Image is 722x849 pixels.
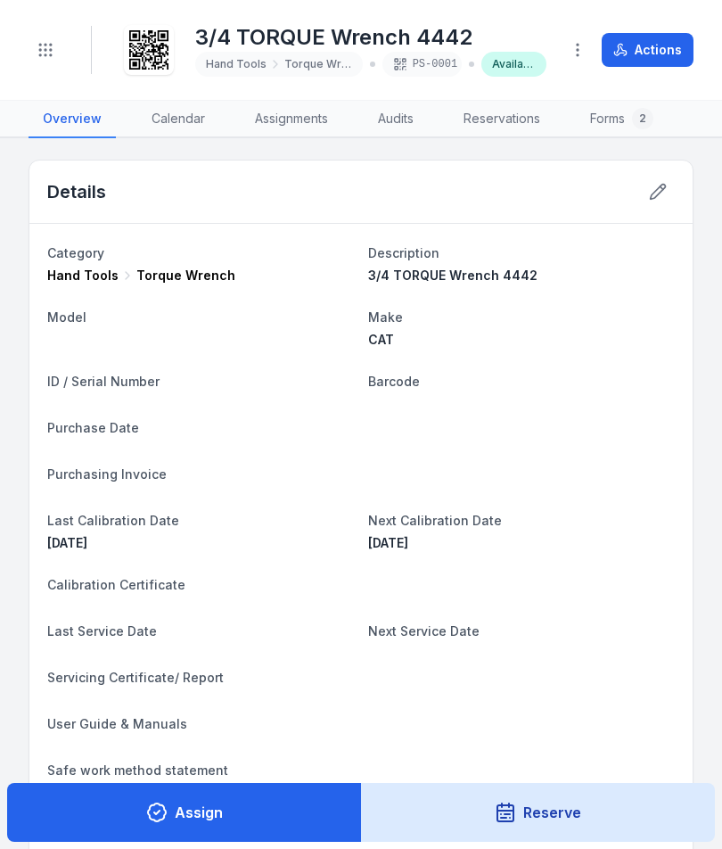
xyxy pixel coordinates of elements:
[368,623,480,639] span: Next Service Date
[47,762,228,778] span: Safe work method statement
[576,101,668,138] a: Forms2
[47,577,185,592] span: Calibration Certificate
[47,535,87,550] time: 10/12/2024, 12:00:00 am
[368,513,502,528] span: Next Calibration Date
[632,108,653,129] div: 2
[47,179,106,204] h2: Details
[47,267,119,284] span: Hand Tools
[47,623,157,639] span: Last Service Date
[47,245,104,260] span: Category
[364,101,428,138] a: Audits
[47,309,86,325] span: Model
[29,101,116,138] a: Overview
[368,268,537,283] span: 3/4 TORQUE Wrench 4442
[47,374,160,389] span: ID / Serial Number
[368,332,394,347] span: CAT
[481,52,546,77] div: Available
[47,466,167,482] span: Purchasing Invoice
[284,57,352,71] span: Torque Wrench
[136,267,235,284] span: Torque Wrench
[47,670,224,685] span: Servicing Certificate/ Report
[29,33,62,67] button: Toggle navigation
[449,101,554,138] a: Reservations
[195,23,546,52] h1: 3/4 TORQUE Wrench 4442
[602,33,693,67] button: Actions
[206,57,267,71] span: Hand Tools
[368,245,439,260] span: Description
[368,535,408,550] span: [DATE]
[7,783,362,842] button: Assign
[382,52,462,77] div: PS-0001
[47,716,187,731] span: User Guide & Manuals
[47,513,179,528] span: Last Calibration Date
[241,101,342,138] a: Assignments
[47,535,87,550] span: [DATE]
[361,783,716,842] button: Reserve
[137,101,219,138] a: Calendar
[368,374,420,389] span: Barcode
[368,535,408,550] time: 10/6/2025, 12:00:00 am
[368,309,403,325] span: Make
[47,420,139,435] span: Purchase Date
